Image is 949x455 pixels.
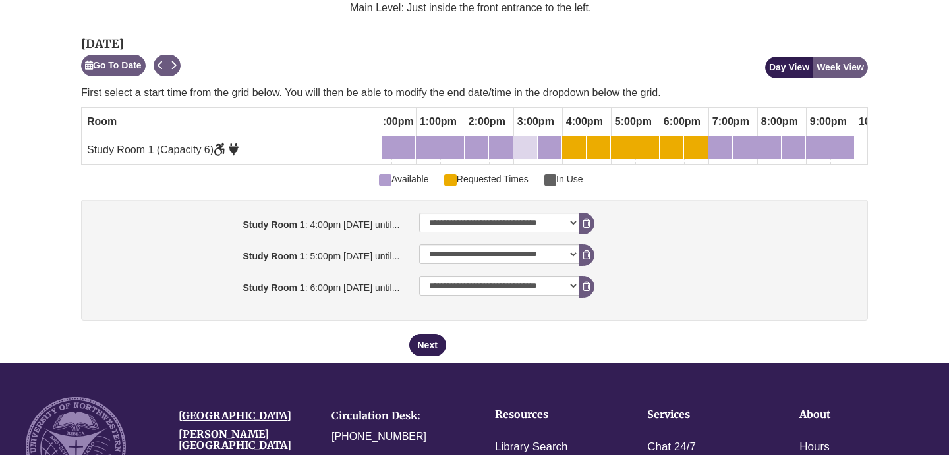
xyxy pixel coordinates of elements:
button: Day View [765,57,813,78]
h4: Services [647,409,759,421]
span: 12:00pm [368,111,417,133]
h2: [DATE] [81,38,181,51]
h4: [PERSON_NAME][GEOGRAPHIC_DATA] [179,429,312,452]
a: 6:00pm Tuesday, September 9, 2025 - Study Room 1 - Requested Times [660,136,683,159]
a: 12:30pm Tuesday, September 9, 2025 - Study Room 1 - Available [391,136,415,159]
button: Previous [154,55,167,76]
span: In Use [544,172,583,186]
h4: Circulation Desk: [331,410,465,422]
a: 9:30pm Tuesday, September 9, 2025 - Study Room 1 - Available [830,136,854,159]
a: [GEOGRAPHIC_DATA] [179,409,291,422]
a: 8:30pm Tuesday, September 9, 2025 - Study Room 1 - Available [782,136,805,159]
strong: Study Room 1 [243,282,305,293]
span: 7:00pm [709,111,753,133]
button: Week View [813,57,868,78]
a: 5:30pm Tuesday, September 9, 2025 - Study Room 1 - Available [635,136,659,159]
button: Go To Date [81,55,146,76]
span: 3:00pm [514,111,558,133]
a: 3:00pm Tuesday, September 9, 2025 - Study Room 1 - Available [513,136,537,159]
span: 6:00pm [660,111,704,133]
span: Study Room 1 (Capacity 6) [87,144,239,155]
span: 8:00pm [758,111,801,133]
h4: About [799,409,911,421]
span: 4:00pm [563,111,606,133]
a: 5:00pm Tuesday, September 9, 2025 - Study Room 1 - Available [611,136,635,159]
p: First select a start time from the grid below. You will then be able to modify the end date/time ... [81,85,868,101]
a: 7:00pm Tuesday, September 9, 2025 - Study Room 1 - Available [708,136,732,159]
a: 4:00pm Tuesday, September 9, 2025 - Study Room 1 - Available [562,136,586,159]
a: 9:00pm Tuesday, September 9, 2025 - Study Room 1 - Available [806,136,830,159]
button: Next [167,55,181,76]
span: 10:00pm [855,111,905,133]
span: 2:00pm [465,111,509,133]
label: : 4:00pm [DATE] until... [84,213,409,232]
span: Available [379,172,428,186]
span: 1:00pm [417,111,460,133]
button: Next [409,334,446,356]
h4: Resources [495,409,606,421]
a: 2:30pm Tuesday, September 9, 2025 - Study Room 1 - Available [489,136,513,159]
a: 7:30pm Tuesday, September 9, 2025 - Study Room 1 - Available [733,136,757,159]
a: 8:00pm Tuesday, September 9, 2025 - Study Room 1 - Available [757,136,781,159]
label: : 5:00pm [DATE] until... [84,244,409,263]
span: Room [87,116,117,127]
label: : 6:00pm [DATE] until... [84,276,409,295]
span: Requested Times [444,172,528,186]
a: 3:30pm Tuesday, September 9, 2025 - Study Room 1 - Available [538,136,561,159]
span: 5:00pm [612,111,655,133]
a: 1:30pm Tuesday, September 9, 2025 - Study Room 1 - Available [440,136,464,159]
span: 9:00pm [807,111,850,133]
strong: Study Room 1 [243,219,305,230]
a: 4:30pm Tuesday, September 9, 2025 - Study Room 1 - Available [587,136,610,159]
div: booking form [81,200,868,356]
a: 2:00pm Tuesday, September 9, 2025 - Study Room 1 - Available [465,136,488,159]
a: 1:00pm Tuesday, September 9, 2025 - Study Room 1 - Available [416,136,440,159]
a: [PHONE_NUMBER] [331,431,426,442]
a: 6:30pm Tuesday, September 9, 2025 - Study Room 1 - Available [684,136,708,159]
strong: Study Room 1 [243,251,305,261]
